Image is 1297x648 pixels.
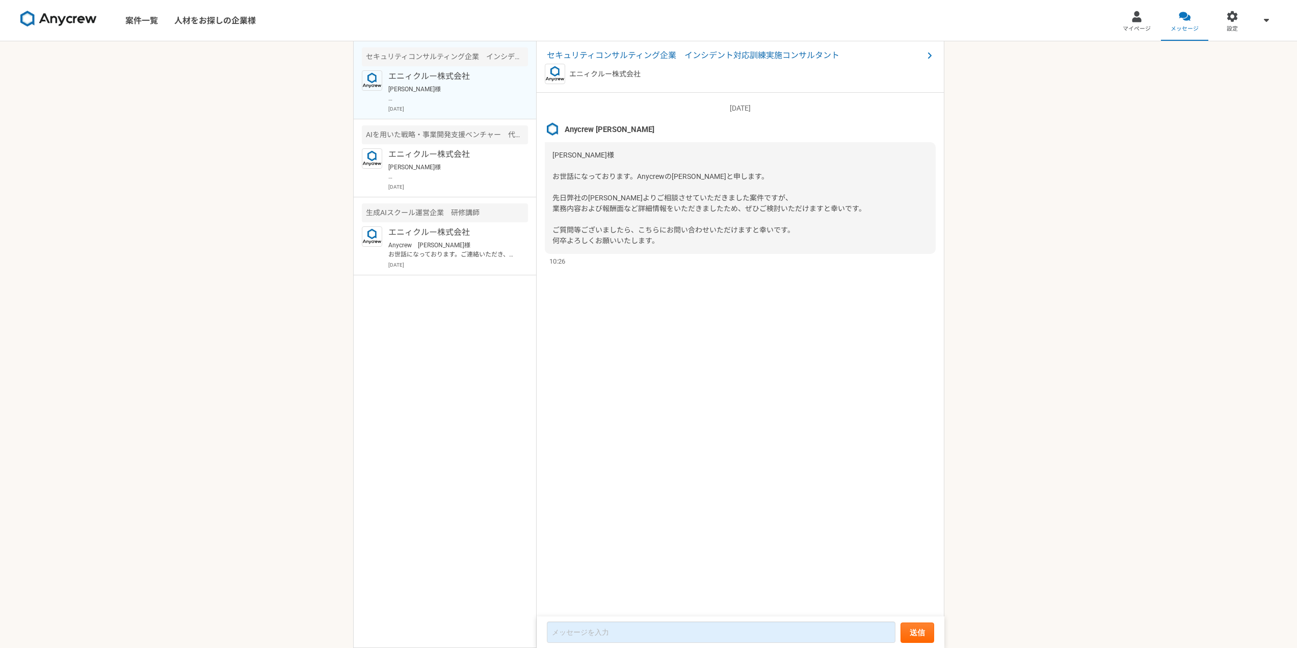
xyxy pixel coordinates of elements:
[362,125,528,144] div: AIを用いた戦略・事業開発支援ベンチャー 代表のメンター（業務コンサルタント）
[1171,25,1199,33] span: メッセージ
[1123,25,1151,33] span: マイページ
[388,163,514,181] p: [PERSON_NAME]様 ありがとうございます。 先日、テキストでお送りしましたセキュリティコンサルタントにつきましては、別担当から連絡を差し上げたかと思いますので、詳細等、ご確認いただけれ...
[362,70,382,91] img: logo_text_blue_01.png
[20,11,97,27] img: 8DqYSo04kwAAAAASUVORK5CYII=
[565,124,654,135] span: Anycrew [PERSON_NAME]
[388,261,528,269] p: [DATE]
[569,69,641,80] p: エニィクルー株式会社
[545,64,565,84] img: logo_text_blue_01.png
[549,256,565,266] span: 10:26
[362,203,528,222] div: 生成AIスクール運営企業 研修講師
[388,105,528,113] p: [DATE]
[901,623,934,643] button: 送信
[362,47,528,66] div: セキュリティコンサルティング企業 インシデント対応訓練実施コンサルタント
[547,49,923,62] span: セキュリティコンサルティング企業 インシデント対応訓練実施コンサルタント
[388,148,514,161] p: エニィクルー株式会社
[545,122,560,137] img: %E3%82%B9%E3%82%AF%E3%83%AA%E3%83%BC%E3%83%B3%E3%82%B7%E3%83%A7%E3%83%83%E3%83%88_2025-08-07_21.4...
[362,226,382,247] img: logo_text_blue_01.png
[545,103,936,114] p: [DATE]
[388,70,514,83] p: エニィクルー株式会社
[388,183,528,191] p: [DATE]
[388,241,514,259] p: Anycrew [PERSON_NAME]様 お世話になっております。ご連絡いただき、ありがとうございます。 現在、フルタイムで働いておりますので、ご提示いただいた時間帯の確保は難しい状態です。...
[388,226,514,239] p: エニィクルー株式会社
[362,148,382,169] img: logo_text_blue_01.png
[388,85,514,103] p: [PERSON_NAME]様 お世話になっております。Anycrewの[PERSON_NAME]と申します。 先日弊社の[PERSON_NAME]よりご相談させていただきました案件ですが、 業務...
[552,151,866,245] span: [PERSON_NAME]様 お世話になっております。Anycrewの[PERSON_NAME]と申します。 先日弊社の[PERSON_NAME]よりご相談させていただきました案件ですが、 業務...
[1227,25,1238,33] span: 設定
